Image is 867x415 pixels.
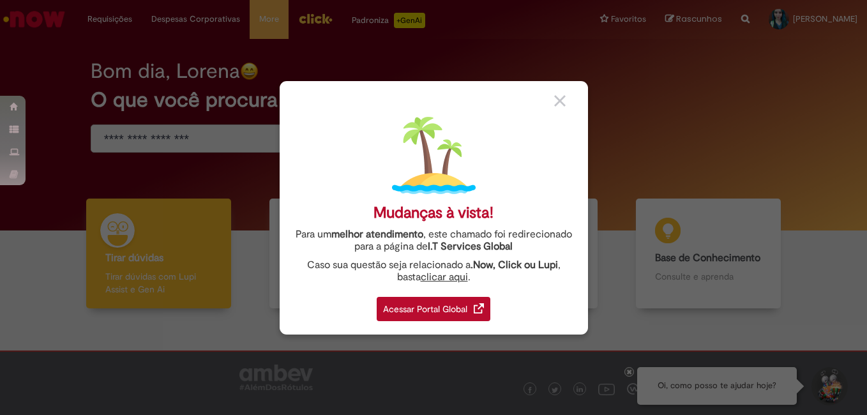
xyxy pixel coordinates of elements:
div: Para um , este chamado foi redirecionado para a página de [289,229,578,253]
a: Acessar Portal Global [377,290,490,321]
img: close_button_grey.png [554,95,566,107]
a: clicar aqui [421,264,468,283]
img: redirect_link.png [474,303,484,313]
strong: .Now, Click ou Lupi [471,259,558,271]
strong: melhor atendimento [331,228,423,241]
div: Mudanças à vista! [373,204,494,222]
div: Acessar Portal Global [377,297,490,321]
img: island.png [392,114,476,197]
div: Caso sua questão seja relacionado a , basta . [289,259,578,283]
a: I.T Services Global [428,233,513,253]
